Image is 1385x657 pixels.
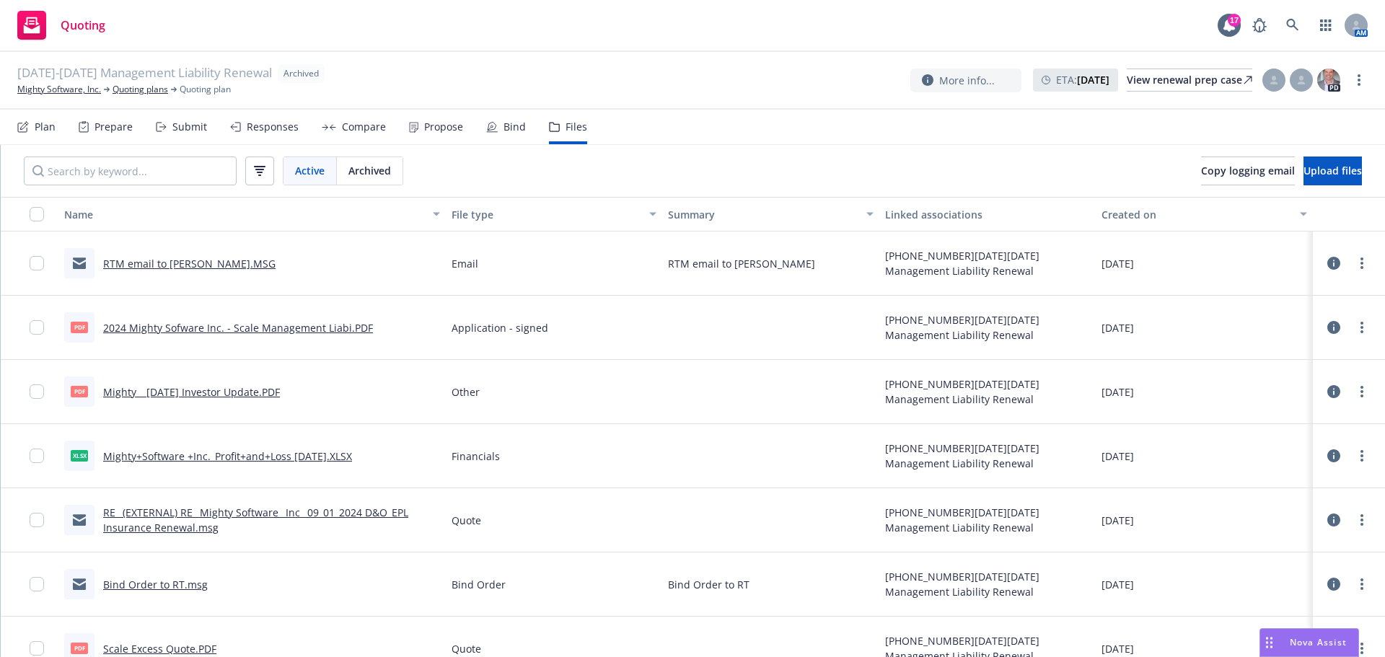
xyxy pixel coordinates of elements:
[1201,156,1295,185] button: Copy logging email
[1102,449,1134,464] span: [DATE]
[668,577,749,592] span: Bind Order to RT
[71,386,88,397] span: PDF
[452,449,500,464] span: Financials
[58,197,446,232] button: Name
[452,577,506,592] span: Bind Order
[295,163,325,178] span: Active
[885,248,1091,278] div: [PHONE_NUMBER][DATE][DATE] Management Liability Renewal
[30,577,44,591] input: Toggle Row Selected
[1096,197,1313,232] button: Created on
[103,257,276,270] a: RTM email to [PERSON_NAME].MSG
[71,643,88,653] span: PDF
[452,320,548,335] span: Application - signed
[348,163,391,178] span: Archived
[1102,207,1291,222] div: Created on
[1353,640,1371,657] a: more
[1353,319,1371,336] a: more
[504,121,526,133] div: Bind
[1303,156,1362,185] button: Upload files
[885,441,1091,471] div: [PHONE_NUMBER][DATE][DATE] Management Liability Renewal
[342,121,386,133] div: Compare
[1317,69,1340,92] img: photo
[452,384,480,400] span: Other
[94,121,133,133] div: Prepare
[17,64,272,83] span: [DATE]-[DATE] Management Liability Renewal
[1127,69,1252,91] div: View renewal prep case
[30,513,44,527] input: Toggle Row Selected
[12,5,111,45] a: Quoting
[71,450,88,461] span: XLSX
[452,207,641,222] div: File type
[30,320,44,335] input: Toggle Row Selected
[1303,164,1362,177] span: Upload files
[1353,383,1371,400] a: more
[1056,72,1109,87] span: ETA :
[939,73,995,88] span: More info...
[879,197,1096,232] button: Linked associations
[247,121,299,133] div: Responses
[30,207,44,221] input: Select all
[1245,11,1274,40] a: Report a Bug
[566,121,587,133] div: Files
[452,256,478,271] span: Email
[103,578,208,591] a: Bind Order to RT.msg
[1350,71,1368,89] a: more
[103,506,408,534] a: RE_ (EXTERNAL) RE_ Mighty Software_ Inc_ 09_01_2024 D&O_EPL Insurance Renewal.msg
[446,197,663,232] button: File type
[24,156,237,185] input: Search by keyword...
[1353,576,1371,593] a: more
[283,67,319,80] span: Archived
[30,641,44,656] input: Toggle Row Selected
[662,197,879,232] button: Summary
[30,449,44,463] input: Toggle Row Selected
[64,207,424,222] div: Name
[103,642,216,656] a: Scale Excess Quote.PDF
[452,513,481,528] span: Quote
[885,569,1091,599] div: [PHONE_NUMBER][DATE][DATE] Management Liability Renewal
[1353,511,1371,529] a: more
[424,121,463,133] div: Propose
[71,322,88,332] span: PDF
[885,312,1091,343] div: [PHONE_NUMBER][DATE][DATE] Management Liability Renewal
[1102,513,1134,528] span: [DATE]
[1102,320,1134,335] span: [DATE]
[30,256,44,270] input: Toggle Row Selected
[910,69,1021,92] button: More info...
[1228,14,1241,27] div: 17
[17,83,101,96] a: Mighty Software, Inc.
[61,19,105,31] span: Quoting
[1102,641,1134,656] span: [DATE]
[180,83,231,96] span: Quoting plan
[1353,447,1371,464] a: more
[1260,629,1278,656] div: Drag to move
[103,321,373,335] a: 2024 Mighty Sofware Inc. - Scale Management Liabi.PDF
[1278,11,1307,40] a: Search
[103,449,352,463] a: Mighty+Software +Inc._Profit+and+Loss [DATE].XLSX
[452,641,481,656] span: Quote
[1311,11,1340,40] a: Switch app
[113,83,168,96] a: Quoting plans
[1102,577,1134,592] span: [DATE]
[668,207,858,222] div: Summary
[1290,636,1347,648] span: Nova Assist
[885,207,1091,222] div: Linked associations
[1259,628,1359,657] button: Nova Assist
[103,385,280,399] a: Mighty _ [DATE] Investor Update.PDF
[1353,255,1371,272] a: more
[1201,164,1295,177] span: Copy logging email
[35,121,56,133] div: Plan
[1102,256,1134,271] span: [DATE]
[172,121,207,133] div: Submit
[885,376,1091,407] div: [PHONE_NUMBER][DATE][DATE] Management Liability Renewal
[30,384,44,399] input: Toggle Row Selected
[1077,73,1109,87] strong: [DATE]
[1102,384,1134,400] span: [DATE]
[668,256,815,271] span: RTM email to [PERSON_NAME]
[885,505,1091,535] div: [PHONE_NUMBER][DATE][DATE] Management Liability Renewal
[1127,69,1252,92] a: View renewal prep case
